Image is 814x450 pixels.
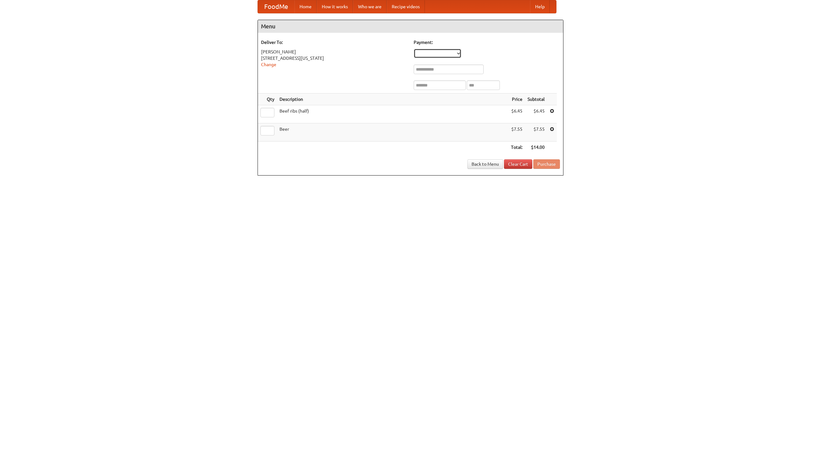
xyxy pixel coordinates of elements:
[525,105,547,123] td: $6.45
[258,0,294,13] a: FoodMe
[317,0,353,13] a: How it works
[508,105,525,123] td: $6.45
[261,49,407,55] div: [PERSON_NAME]
[277,105,508,123] td: Beef ribs (half)
[261,39,407,45] h5: Deliver To:
[525,93,547,105] th: Subtotal
[277,123,508,142] td: Beer
[504,159,532,169] a: Clear Cart
[525,142,547,153] th: $14.00
[467,159,503,169] a: Back to Menu
[277,93,508,105] th: Description
[353,0,387,13] a: Who we are
[387,0,425,13] a: Recipe videos
[414,39,560,45] h5: Payment:
[533,159,560,169] button: Purchase
[258,20,563,33] h4: Menu
[258,93,277,105] th: Qty
[530,0,550,13] a: Help
[525,123,547,142] td: $7.55
[508,123,525,142] td: $7.55
[508,93,525,105] th: Price
[294,0,317,13] a: Home
[261,62,276,67] a: Change
[508,142,525,153] th: Total:
[261,55,407,61] div: [STREET_ADDRESS][US_STATE]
